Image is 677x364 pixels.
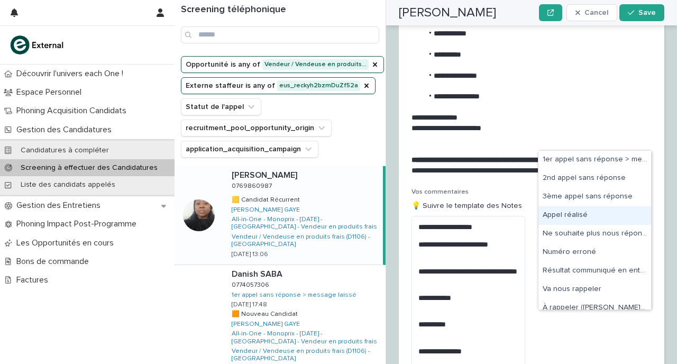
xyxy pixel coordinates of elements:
button: Save [619,4,664,21]
input: Search [181,26,379,43]
button: Statut de l'appel [181,98,261,115]
p: [DATE] 17:48 [232,301,267,308]
h1: Screening téléphonique [181,4,379,16]
a: All-in-One - Monoprix - [DATE] - [GEOGRAPHIC_DATA] - Vendeur en produits frais [232,330,381,345]
button: Externe staffeur [181,77,376,94]
p: Gestion des Entretiens [12,201,109,211]
div: Numéro erroné [538,243,651,262]
p: Découvrir l'univers each One ! [12,69,132,79]
p: [PERSON_NAME] [232,168,299,180]
p: Screening à effectuer des Candidatures [12,163,166,172]
a: [PERSON_NAME][PERSON_NAME] 07698609870769860987 🟨 Candidat Récurrent🟨 Candidat Récurrent [PERSON_... [175,166,386,265]
p: Gestion des Candidatures [12,125,120,135]
p: [DATE] 13:06 [232,251,268,258]
div: 2nd appel sans réponse [538,169,651,188]
p: Phoning Acquisition Candidats [12,106,135,116]
p: Liste des candidats appelés [12,180,124,189]
p: 🟧 Nouveau Candidat [232,308,300,318]
a: [PERSON_NAME] GAYE [232,321,300,328]
a: 1er appel sans réponse > message laissé [232,292,356,299]
p: Danish SABA [232,267,285,279]
div: À rappeler (créneau en commentaire) [538,299,651,317]
button: recruitment_pool_opportunity_origin [181,120,332,136]
p: 0769860987 [232,180,274,190]
p: Espace Personnel [12,87,90,97]
button: application_acquisition_campaign [181,141,318,158]
div: 1er appel sans réponse > message laissé [538,151,651,169]
button: Opportunité [181,56,384,73]
p: 🟨 Candidat Récurrent [232,194,302,204]
a: Vendeur / Vendeuse en produits frais (D1106) - [GEOGRAPHIC_DATA] [232,233,379,249]
p: Bons de commande [12,257,97,267]
img: bc51vvfgR2QLHU84CWIQ [8,34,67,56]
span: Save [638,9,656,16]
a: All-in-One - Monoprix - [DATE] - [GEOGRAPHIC_DATA] - Vendeur en produits frais [232,216,379,231]
div: Appel réalisé [538,206,651,225]
p: Candidatures à compléter [12,146,117,155]
p: Phoning Impact Post-Programme [12,219,145,229]
div: Résultat communiqué en entretien [538,262,651,280]
a: [PERSON_NAME] GAYE [232,206,300,214]
span: Vos commentaires [411,189,469,195]
button: Cancel [566,4,617,21]
p: 💡 Suivre le template des Notes [411,201,525,212]
p: Les Opportunités en cours [12,238,122,248]
span: Cancel [584,9,608,16]
p: Factures [12,275,57,285]
div: Va nous rappeler [538,280,651,299]
h2: [PERSON_NAME] [399,5,496,21]
div: Ne souhaite plus nous répondre [538,225,651,243]
p: 0774057306 [232,279,271,289]
div: 3ème appel sans réponse [538,188,651,206]
a: Vendeur / Vendeuse en produits frais (D1106) - [GEOGRAPHIC_DATA] [232,348,381,363]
